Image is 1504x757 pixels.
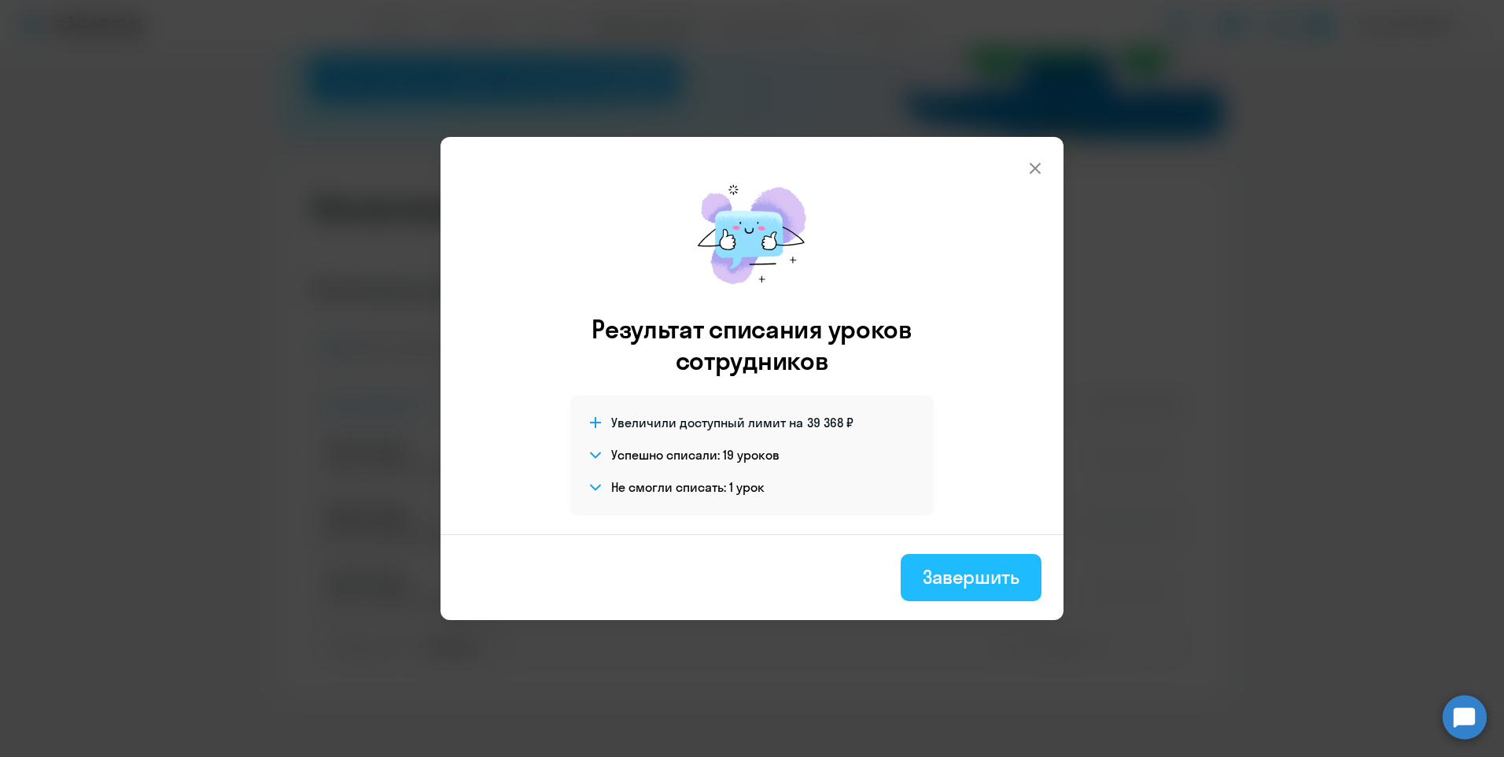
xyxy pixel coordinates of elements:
h4: Успешно списали: 19 уроков [611,446,780,463]
img: mirage-message.png [681,168,823,301]
h4: Не смогли списать: 1 урок [611,478,765,496]
div: Завершить [923,564,1019,589]
span: Увеличили доступный лимит на [611,414,803,431]
h3: Результат списания уроков сотрудников [570,313,934,376]
button: Завершить [901,554,1041,601]
span: 39 368 ₽ [807,414,853,431]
